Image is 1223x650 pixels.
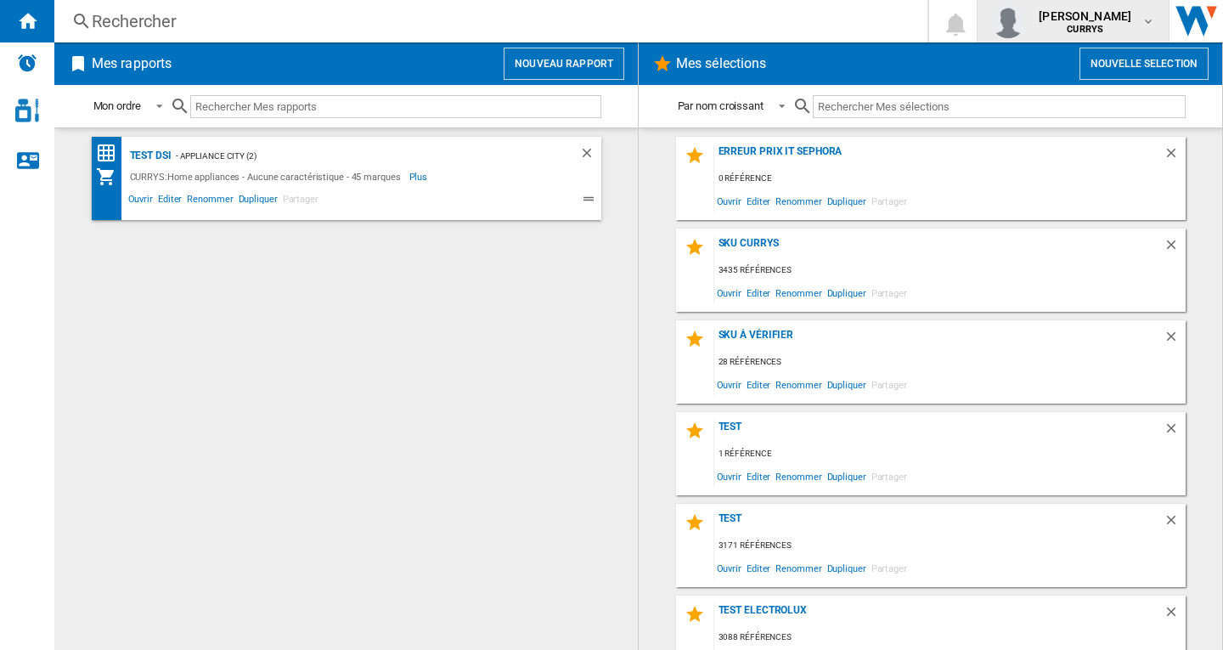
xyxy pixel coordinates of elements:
div: sku currys [714,237,1164,260]
span: Editer [744,281,773,304]
span: Partager [280,191,321,212]
span: Renommer [773,557,824,579]
div: Rechercher [92,9,883,33]
h2: Mes rapports [88,48,175,80]
img: cosmetic-logo.svg [15,99,39,122]
div: Mon assortiment [96,167,126,187]
span: Renommer [184,191,235,212]
span: Ouvrir [714,189,744,212]
span: Editer [744,465,773,488]
span: Ouvrir [714,465,744,488]
span: Plus [409,167,431,187]
span: Editer [744,189,773,212]
span: Renommer [773,189,824,212]
div: Supprimer [1164,145,1186,168]
div: Supprimer [1164,512,1186,535]
div: Mon ordre [93,99,141,112]
div: 3435 références [714,260,1186,281]
span: Editer [744,557,773,579]
img: alerts-logo.svg [17,53,37,73]
b: CURRYS [1067,24,1103,35]
button: Nouveau rapport [504,48,624,80]
span: Dupliquer [825,373,869,396]
div: test dsi [126,145,172,167]
div: 0 référence [714,168,1186,189]
div: Supprimer [579,145,601,167]
div: 3088 références [714,627,1186,648]
span: Partager [869,281,910,304]
span: Editer [155,191,184,212]
span: Dupliquer [825,465,869,488]
input: Rechercher Mes sélections [813,95,1186,118]
span: [PERSON_NAME] [1039,8,1131,25]
span: Partager [869,557,910,579]
div: 1 référence [714,444,1186,465]
div: 3171 références [714,535,1186,557]
span: Renommer [773,281,824,304]
h2: Mes sélections [673,48,769,80]
span: Renommer [773,465,824,488]
span: Partager [869,373,910,396]
span: Ouvrir [714,557,744,579]
div: test [714,512,1164,535]
span: Dupliquer [825,557,869,579]
span: Partager [869,465,910,488]
div: Par nom croissant [678,99,764,112]
div: - Appliance city (2) [172,145,545,167]
div: CURRYS:Home appliances - Aucune caractéristique - 45 marques [126,167,409,187]
span: Ouvrir [126,191,155,212]
div: Matrice des prix [96,143,126,164]
div: Supprimer [1164,604,1186,627]
div: 28 références [714,352,1186,373]
span: Dupliquer [825,189,869,212]
div: test electrolux [714,604,1164,627]
div: Supprimer [1164,329,1186,352]
span: Renommer [773,373,824,396]
div: sku à vérifier [714,329,1164,352]
div: Supprimer [1164,237,1186,260]
div: test [714,421,1164,444]
span: Partager [869,189,910,212]
span: Dupliquer [825,281,869,304]
input: Rechercher Mes rapports [190,95,601,118]
button: Nouvelle selection [1079,48,1209,80]
div: Erreur prix IT SEPHORA [714,145,1164,168]
span: Dupliquer [236,191,280,212]
div: Supprimer [1164,421,1186,444]
span: Editer [744,373,773,396]
span: Ouvrir [714,373,744,396]
span: Ouvrir [714,281,744,304]
img: profile.jpg [991,4,1025,38]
